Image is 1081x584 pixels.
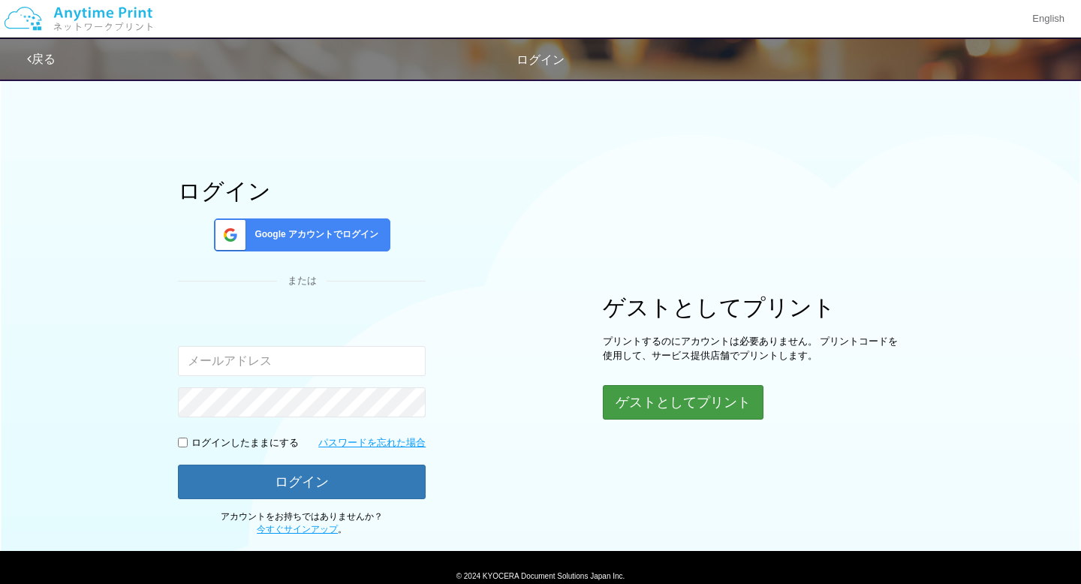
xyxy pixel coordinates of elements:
div: または [178,274,426,288]
span: Google アカウントでログイン [248,228,378,241]
a: 戻る [27,53,56,65]
span: 。 [257,524,347,534]
span: © 2024 KYOCERA Document Solutions Japan Inc. [456,570,625,580]
h1: ゲストとしてプリント [603,295,903,320]
button: ゲストとしてプリント [603,385,763,420]
a: パスワードを忘れた場合 [318,436,426,450]
span: ログイン [516,53,565,66]
button: ログイン [178,465,426,499]
h1: ログイン [178,179,426,203]
input: メールアドレス [178,346,426,376]
p: アカウントをお持ちではありませんか？ [178,510,426,536]
a: 今すぐサインアップ [257,524,338,534]
p: プリントするのにアカウントは必要ありません。 プリントコードを使用して、サービス提供店舗でプリントします。 [603,335,903,363]
p: ログインしたままにする [191,436,299,450]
